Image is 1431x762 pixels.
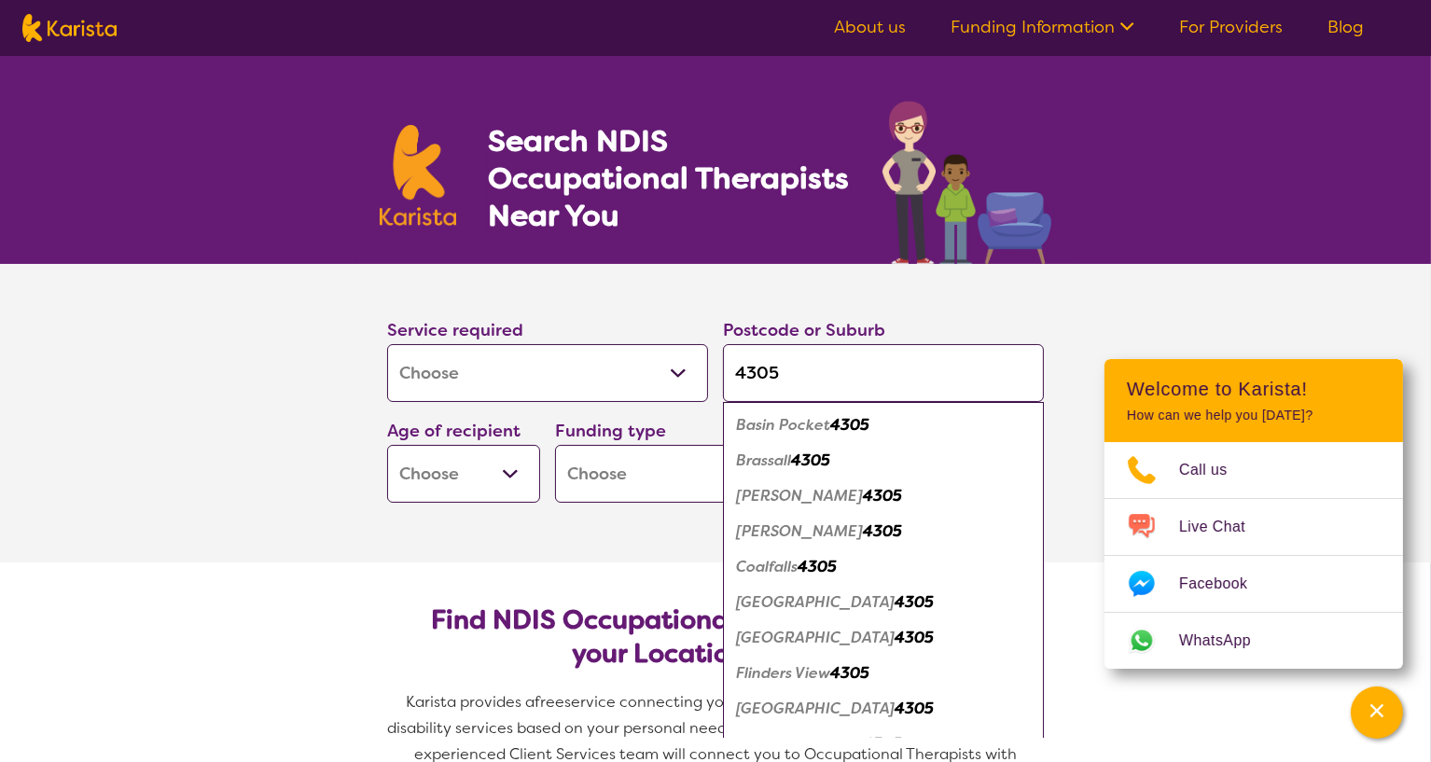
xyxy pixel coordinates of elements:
div: Ipswich 4305 [732,691,1035,727]
label: Postcode or Suburb [723,319,885,341]
a: Blog [1327,16,1364,38]
span: Facebook [1179,570,1270,598]
em: 4305 [863,734,902,754]
em: [PERSON_NAME] [736,521,863,541]
div: Eastern Heights 4305 [732,620,1035,656]
em: 4305 [830,415,869,435]
input: Type [723,344,1044,402]
div: Churchill 4305 [732,514,1035,549]
em: [GEOGRAPHIC_DATA] [736,592,895,612]
p: How can we help you [DATE]? [1127,408,1381,423]
h2: Welcome to Karista! [1127,378,1381,400]
em: 4305 [863,486,902,506]
em: 4305 [791,450,830,470]
button: Channel Menu [1351,686,1403,739]
em: 4305 [863,521,902,541]
em: 4305 [798,557,837,576]
a: About us [834,16,906,38]
span: free [535,692,564,712]
a: Web link opens in a new tab. [1105,613,1403,669]
em: [GEOGRAPHIC_DATA] [736,699,895,718]
label: Service required [387,319,523,341]
img: Karista logo [22,14,117,42]
span: Live Chat [1179,513,1268,541]
img: occupational-therapy [882,101,1051,264]
em: 4305 [895,699,934,718]
h2: Find NDIS Occupational Therapists based on your Location & Needs [402,603,1029,671]
label: Age of recipient [387,420,521,442]
div: Basin Pocket 4305 [732,408,1035,443]
ul: Choose channel [1105,442,1403,669]
a: Funding Information [951,16,1134,38]
em: Brassall [736,450,791,470]
em: 4305 [830,663,869,683]
em: Basin Pocket [736,415,830,435]
div: Channel Menu [1105,359,1403,669]
em: [PERSON_NAME] [736,486,863,506]
span: Call us [1179,456,1250,484]
em: [PERSON_NAME] [736,734,863,754]
div: Coalfalls 4305 [732,549,1035,585]
div: Leichhardt 4305 [732,727,1035,762]
label: Funding type [555,420,666,442]
h1: Search NDIS Occupational Therapists Near You [488,122,851,234]
div: Flinders View 4305 [732,656,1035,691]
em: [GEOGRAPHIC_DATA] [736,628,895,647]
a: For Providers [1179,16,1283,38]
em: Coalfalls [736,557,798,576]
em: 4305 [895,628,934,647]
div: East Ipswich 4305 [732,585,1035,620]
div: Brassall 4305 [732,443,1035,478]
img: Karista logo [380,125,456,226]
span: Karista provides a [406,692,535,712]
div: Bremer 4305 [732,478,1035,514]
em: Flinders View [736,663,830,683]
em: 4305 [895,592,934,612]
span: WhatsApp [1179,627,1273,655]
